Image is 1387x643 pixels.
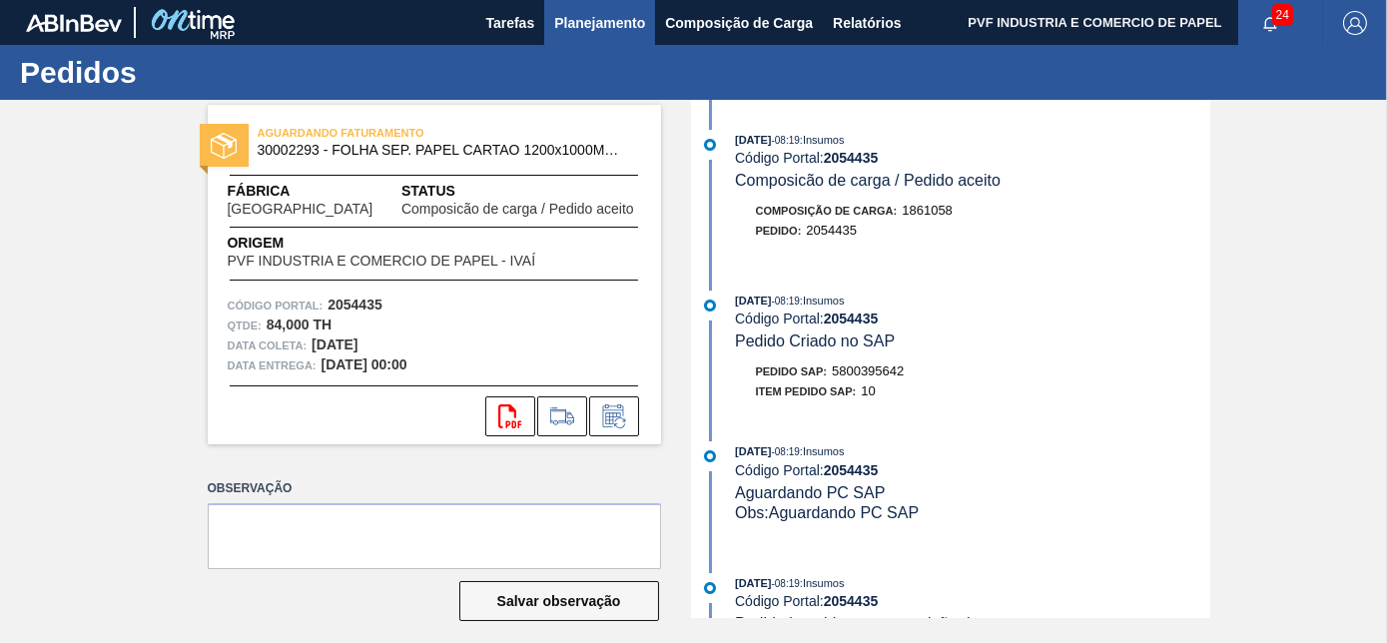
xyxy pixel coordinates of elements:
label: Observação [208,474,661,503]
div: Código Portal: [735,593,1209,609]
span: [GEOGRAPHIC_DATA] [228,202,373,217]
span: Data coleta: [228,335,308,355]
span: AGUARDANDO FATURAMENTO [258,123,537,143]
h1: Pedidos [20,61,374,84]
span: Qtde : [228,316,262,335]
span: : Insumos [800,445,845,457]
strong: 2054435 [824,462,879,478]
span: : Insumos [800,577,845,589]
span: [DATE] [735,445,771,457]
span: Item pedido SAP: [756,385,857,397]
span: : Insumos [800,295,845,307]
strong: 2054435 [824,311,879,326]
span: PVF INDUSTRIA E COMERCIO DE PAPEL - IVAÍ [228,254,536,269]
div: Ir para Composição de Carga [537,396,587,436]
span: Código Portal: [228,296,324,316]
div: Informar alteração no pedido [589,396,639,436]
span: - 08:19 [772,578,800,589]
span: Fábrica [228,181,401,202]
strong: [DATE] 00:00 [322,356,407,372]
span: Pedido SAP: [756,365,828,377]
span: Pedido inserido na composição de carga [735,615,1024,632]
span: 5800395642 [832,363,904,378]
span: 2054435 [806,223,857,238]
img: TNhmsLtSVTkK8tSr43FrP2fwEKptu5GPRR3wAAAABJRU5ErkJggg== [26,14,122,32]
span: [DATE] [735,134,771,146]
img: Logout [1343,11,1367,35]
img: atual [704,300,716,312]
span: Planejamento [554,11,645,35]
span: Aguardando PC SAP [735,484,885,501]
span: Composicão de carga / Pedido aceito [401,202,634,217]
span: Composição de Carga [665,11,813,35]
button: Salvar observação [459,581,659,621]
strong: [DATE] [312,336,357,352]
span: - 08:19 [772,135,800,146]
img: atual [704,582,716,594]
span: Obs: Aguardando PC SAP [735,504,919,521]
strong: 2054435 [824,593,879,609]
button: Notificações [1238,9,1302,37]
span: Composicão de carga / Pedido aceito [735,172,1001,189]
span: 24 [1272,4,1293,26]
span: 30002293 - FOLHA SEP. PAPEL CARTAO 1200x1000M 350g [258,143,620,158]
span: Tarefas [485,11,534,35]
img: atual [704,139,716,151]
div: Abrir arquivo PDF [485,396,535,436]
span: Origem [228,233,592,254]
span: - 08:19 [772,446,800,457]
span: 10 [861,383,875,398]
div: Código Portal: [735,462,1209,478]
div: Código Portal: [735,150,1209,166]
span: - 08:19 [772,296,800,307]
span: Pedido Criado no SAP [735,332,895,349]
img: atual [704,450,716,462]
strong: 84,000 TH [267,317,332,332]
strong: 2054435 [328,297,382,313]
span: Pedido : [756,225,802,237]
span: : Insumos [800,134,845,146]
div: Código Portal: [735,311,1209,326]
strong: 2054435 [824,150,879,166]
img: status [211,133,237,159]
span: Relatórios [833,11,901,35]
span: [DATE] [735,577,771,589]
span: 1861058 [902,203,953,218]
span: Data entrega: [228,355,317,375]
span: Composição de Carga : [756,205,898,217]
span: Status [401,181,641,202]
span: [DATE] [735,295,771,307]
